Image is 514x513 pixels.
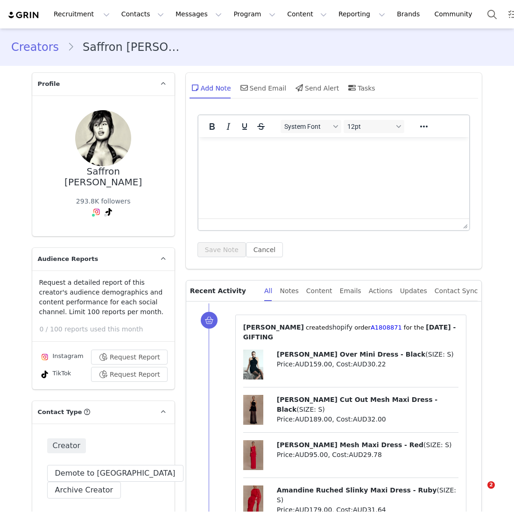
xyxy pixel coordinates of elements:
a: Community [429,4,482,25]
span: AUD95.00 [295,451,328,458]
a: A1808871 [371,324,402,331]
span: Amandine Ruched Slinky Maxi Dress - Ruby [277,486,437,494]
span: System Font [284,123,330,130]
span: 2 [487,481,495,489]
button: Strikethrough [253,120,269,133]
span: Contact Type [38,408,82,417]
div: All [264,281,272,302]
img: instagram.svg [93,208,100,216]
p: ( ) [277,440,459,450]
button: Fonts [281,120,341,133]
span: SIZE: S [299,406,323,413]
div: TikTok [39,369,71,380]
div: Content [306,281,332,302]
p: Price: , Cost: [277,359,459,369]
button: Recruitment [48,4,115,25]
div: Contact Sync [435,281,478,302]
p: Price: , Cost: [277,415,459,424]
div: Send Alert [294,77,339,99]
button: Content [282,4,332,25]
div: Add Note [190,77,231,99]
span: SIZE: S [426,441,450,449]
span: Creator [47,438,86,453]
button: Font sizes [344,120,404,133]
button: Reveal or hide additional toolbar items [416,120,432,133]
button: Bold [204,120,220,133]
a: Brands [391,4,428,25]
span: Audience Reports [38,254,99,264]
span: AUD32.00 [353,415,386,423]
button: Italic [220,120,236,133]
div: Actions [369,281,393,302]
button: Reporting [333,4,391,25]
p: Recent Activity [190,281,257,301]
span: 12pt [347,123,393,130]
button: Program [228,4,281,25]
img: 865df77c-876e-44cf-9524-6c3cb90fa5f8.jpg [75,110,131,166]
button: Underline [237,120,253,133]
button: Request Report [91,350,168,365]
img: grin logo [7,11,40,20]
div: 293.8K followers [76,197,131,206]
span: SIZE: S [428,351,451,358]
span: AUD159.00 [295,360,332,368]
span: Profile [38,79,60,89]
button: Search [482,4,502,25]
img: instagram.svg [41,353,49,361]
div: Emails [340,281,361,302]
button: Cancel [246,242,283,257]
span: shopify [329,323,352,331]
iframe: Intercom live chat [468,481,491,504]
button: Demote to [GEOGRAPHIC_DATA] [47,465,183,482]
div: Send Email [239,77,287,99]
p: ( ) [277,395,459,415]
a: Creators [11,39,67,56]
span: [PERSON_NAME] Cut Out Mesh Maxi Dress - Black [277,396,437,413]
div: Notes [280,281,298,302]
div: Instagram [39,351,84,363]
span: [PERSON_NAME] Over Mini Dress - Black [277,351,425,358]
button: Messages [170,4,227,25]
button: Request Report [91,367,168,382]
div: Press the Up and Down arrow keys to resize the editor. [459,219,469,230]
iframe: Rich Text Area [198,137,470,218]
button: Contacts [116,4,169,25]
span: [PERSON_NAME] [243,323,304,331]
p: Request a detailed report of this creator's audience demographics and content performance for eac... [39,278,168,317]
span: AUD189.00 [295,415,332,423]
button: Save Note [197,242,246,257]
div: Updates [400,281,427,302]
button: Archive Creator [47,482,121,499]
span: AUD29.78 [349,451,382,458]
span: AUD30.22 [353,360,386,368]
div: Tasks [346,77,375,99]
p: ⁨ ⁩ created⁨ ⁩⁨⁩ order⁨ ⁩ for the ⁨ ⁩ [243,323,459,342]
p: ( ) [277,350,459,359]
span: [PERSON_NAME] Mesh Maxi Dress - Red [277,441,423,449]
p: 0 / 100 reports used this month [40,324,175,334]
p: ( ) [277,485,459,505]
div: Saffron [PERSON_NAME] [47,166,160,187]
p: Price: , Cost: [277,450,459,460]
